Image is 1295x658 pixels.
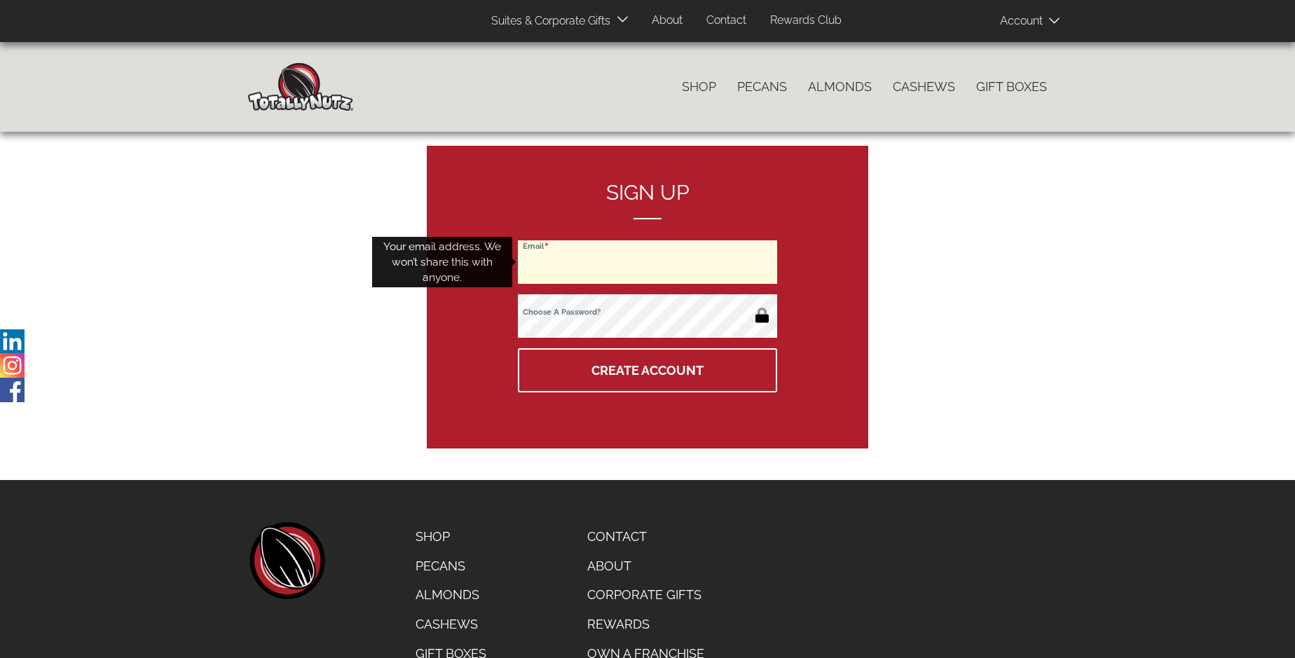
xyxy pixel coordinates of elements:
a: Corporate Gifts [577,580,715,610]
a: Shop [671,72,727,102]
input: Email [518,240,777,284]
a: Cashews [882,72,966,102]
a: Almonds [405,580,497,610]
a: Pecans [405,551,497,581]
a: Shop [405,522,497,551]
a: Cashews [405,610,497,639]
a: Suites & Corporate Gifts [481,8,615,35]
a: home [248,522,325,599]
a: Almonds [797,72,882,102]
a: Contact [577,522,715,551]
a: About [577,551,715,581]
a: Contact [696,7,757,34]
img: Home [248,63,353,111]
a: Pecans [727,72,797,102]
a: About [641,7,693,34]
a: Gift Boxes [966,72,1057,102]
div: Your email address. We won’t share this with anyone. [372,237,512,288]
h2: Sign up [518,181,777,219]
button: Create Account [518,348,777,392]
a: Rewards [577,610,715,639]
a: Rewards Club [760,7,852,34]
